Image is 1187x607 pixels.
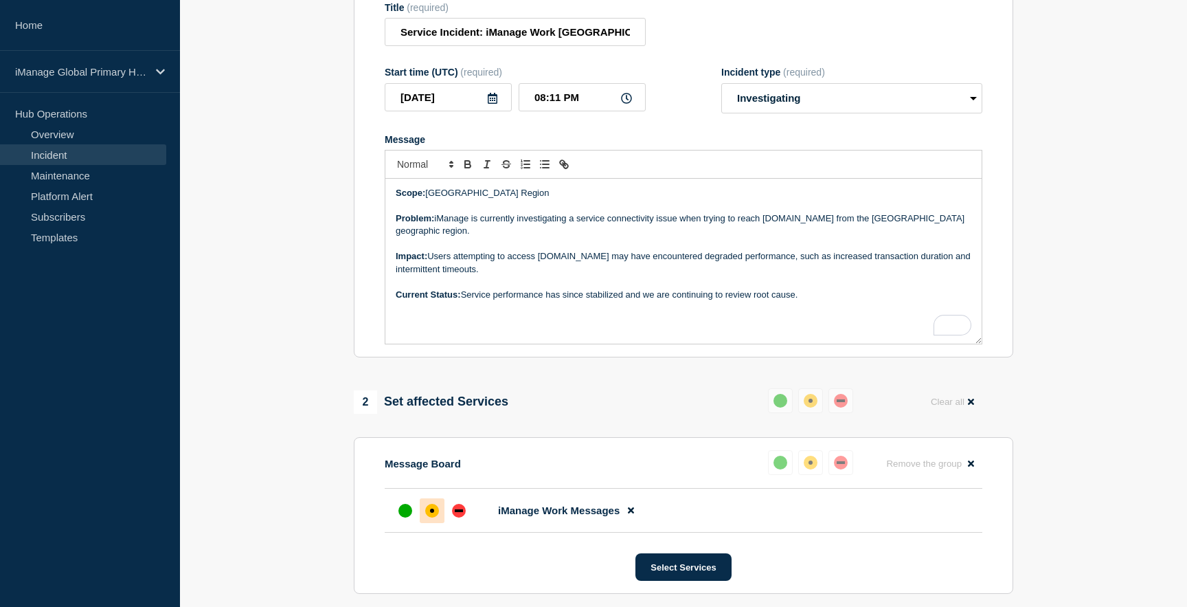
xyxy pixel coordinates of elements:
div: Start time (UTC) [385,67,646,78]
div: down [452,504,466,518]
input: YYYY-MM-DD [385,83,512,111]
p: Users attempting to access [DOMAIN_NAME] may have encountered degraded performance, such as incre... [396,250,971,276]
button: Toggle bulleted list [535,156,554,173]
p: iManage Global Primary Hub [15,66,147,78]
input: Title [385,18,646,46]
button: Clear all [923,388,982,415]
div: affected [804,394,817,408]
p: Message Board [385,458,461,470]
button: Toggle ordered list [516,156,535,173]
button: up [768,388,793,413]
div: Set affected Services [354,390,508,414]
span: Font size [391,156,458,173]
div: Incident type [721,67,982,78]
div: Message [385,134,982,145]
p: Service performance has since stabilized and we are continuing to review root cause. [396,289,971,301]
div: up [773,394,787,408]
button: down [828,388,853,413]
select: Incident type [721,83,982,113]
button: Toggle bold text [458,156,477,173]
button: Remove the group [878,450,982,477]
button: Toggle link [554,156,574,173]
div: affected [804,456,817,470]
button: affected [798,388,823,413]
strong: Current Status: [396,289,461,300]
input: HH:MM A [519,83,646,111]
strong: Impact: [396,251,427,261]
div: down [834,456,848,470]
span: (required) [460,67,502,78]
button: Select Services [635,553,731,581]
span: (required) [783,67,825,78]
button: Toggle italic text [477,156,497,173]
button: affected [798,450,823,475]
div: Title [385,2,646,13]
span: 2 [354,390,377,414]
span: iManage Work Messages [498,505,620,516]
div: down [834,394,848,408]
strong: Scope: [396,188,425,198]
div: up [773,456,787,470]
p: [GEOGRAPHIC_DATA] Region [396,187,971,199]
span: Remove the group [886,459,962,469]
div: up [398,504,412,518]
button: up [768,450,793,475]
span: (required) [407,2,449,13]
strong: Problem: [396,213,434,223]
p: iManage is currently investigating a service connectivity issue when trying to reach [DOMAIN_NAME... [396,212,971,238]
button: down [828,450,853,475]
div: affected [425,504,439,518]
button: Toggle strikethrough text [497,156,516,173]
div: To enrich screen reader interactions, please activate Accessibility in Grammarly extension settings [385,179,982,344]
